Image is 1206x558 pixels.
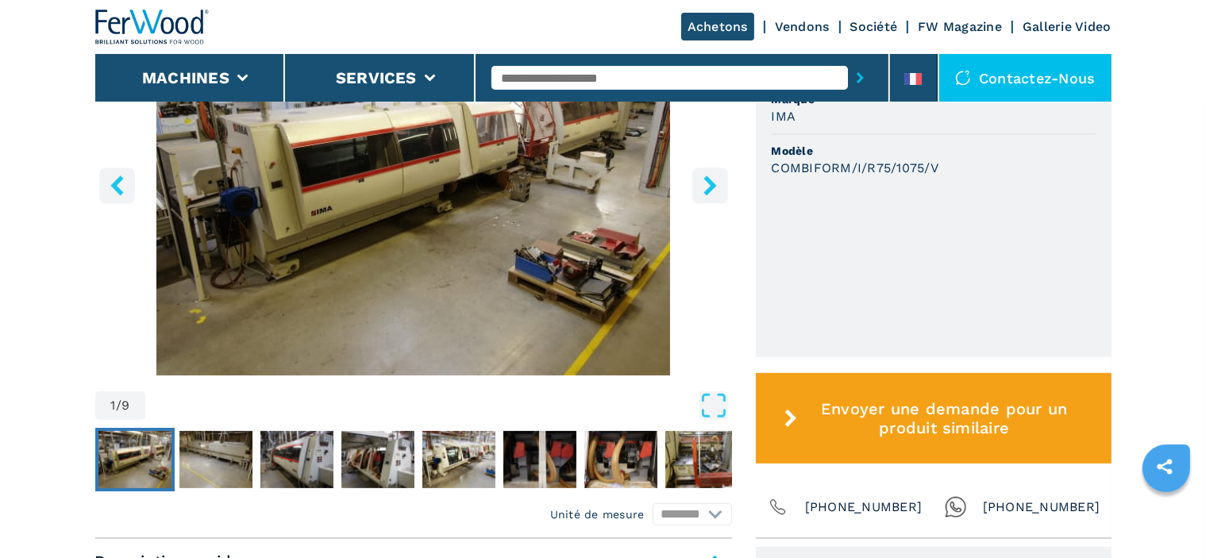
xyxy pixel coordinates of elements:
[918,19,1002,34] a: FW Magazine
[116,399,121,412] span: /
[179,431,252,488] img: d29be7043a8ec74bd64ee2067a2a9f05
[338,428,418,491] button: Go to Slide 4
[142,68,229,87] button: Machines
[848,60,873,96] button: submit-button
[1023,19,1112,34] a: Gallerie Video
[550,506,645,522] em: Unité de mesure
[149,391,727,420] button: Open Fullscreen
[422,431,495,488] img: 335592d0d6fd8342c315f640bc316075
[756,373,1112,464] button: Envoyer une demande pour un produit similaire
[775,19,830,34] a: Vendons
[336,68,417,87] button: Services
[95,10,210,44] img: Ferwood
[581,428,661,491] button: Go to Slide 7
[341,431,414,488] img: f2afc4e752fd6635cf5da2cedca54d89
[692,167,728,203] button: right-button
[1139,487,1194,546] iframe: Chat
[983,496,1100,518] span: [PHONE_NUMBER]
[260,431,333,488] img: eabe56f8dcabd5df66d79d75191f1535
[772,159,939,177] h3: COMBIFORM/I/R75/1075/V
[1145,447,1185,487] a: sharethis
[803,399,1085,437] span: Envoyer une demande pour un produit similaire
[584,431,657,488] img: f7fc7a71f421b7b5e4fd832c66daa9ef
[95,428,732,491] nav: Thumbnail Navigation
[257,428,337,491] button: Go to Slide 3
[95,428,175,491] button: Go to Slide 1
[767,496,789,518] img: Phone
[176,428,256,491] button: Go to Slide 2
[772,107,796,125] h3: IMA
[662,428,742,491] button: Go to Slide 8
[111,399,116,412] span: 1
[98,431,171,488] img: 33509910a84b884f777f31fc22457380
[955,70,971,86] img: Contactez-nous
[939,54,1112,102] div: Contactez-nous
[945,496,967,518] img: Whatsapp
[500,428,580,491] button: Go to Slide 6
[419,428,499,491] button: Go to Slide 5
[99,167,135,203] button: left-button
[503,431,576,488] img: 944c285cbe1565ba6c4b65cd9a5327e3
[121,399,129,412] span: 9
[772,143,1096,159] span: Modèle
[850,19,898,34] a: Société
[681,13,754,40] a: Achetons
[665,431,738,488] img: 500b81e0d453354818027f7e34219ef6
[805,496,923,518] span: [PHONE_NUMBER]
